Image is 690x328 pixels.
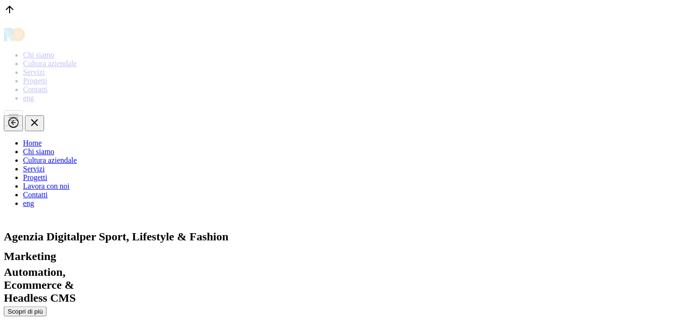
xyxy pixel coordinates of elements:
div: Headless CMS [4,292,686,305]
a: Cultura aziendale [23,156,77,164]
img: Ride On Agency [4,28,25,41]
a: Contatti [23,191,48,199]
a: Home [23,139,42,147]
a: Chi siamo [23,51,54,59]
a: Contatti [23,85,48,93]
div: Marketing [4,250,686,263]
a: Servizi [23,165,45,173]
a: Chi siamo [23,147,54,156]
a: Progetti [23,77,47,85]
a: eng [23,199,34,207]
span: Agenzia Digital [4,230,80,243]
a: Servizi [23,68,45,76]
button: Scopri di più [4,306,46,316]
a: Progetti [23,173,47,181]
a: Lavora con noi [23,182,69,190]
div: per Sport, Lifestyle & Fashion [4,230,686,243]
a: eng [23,94,34,102]
a: Cultura aziendale [23,59,77,68]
